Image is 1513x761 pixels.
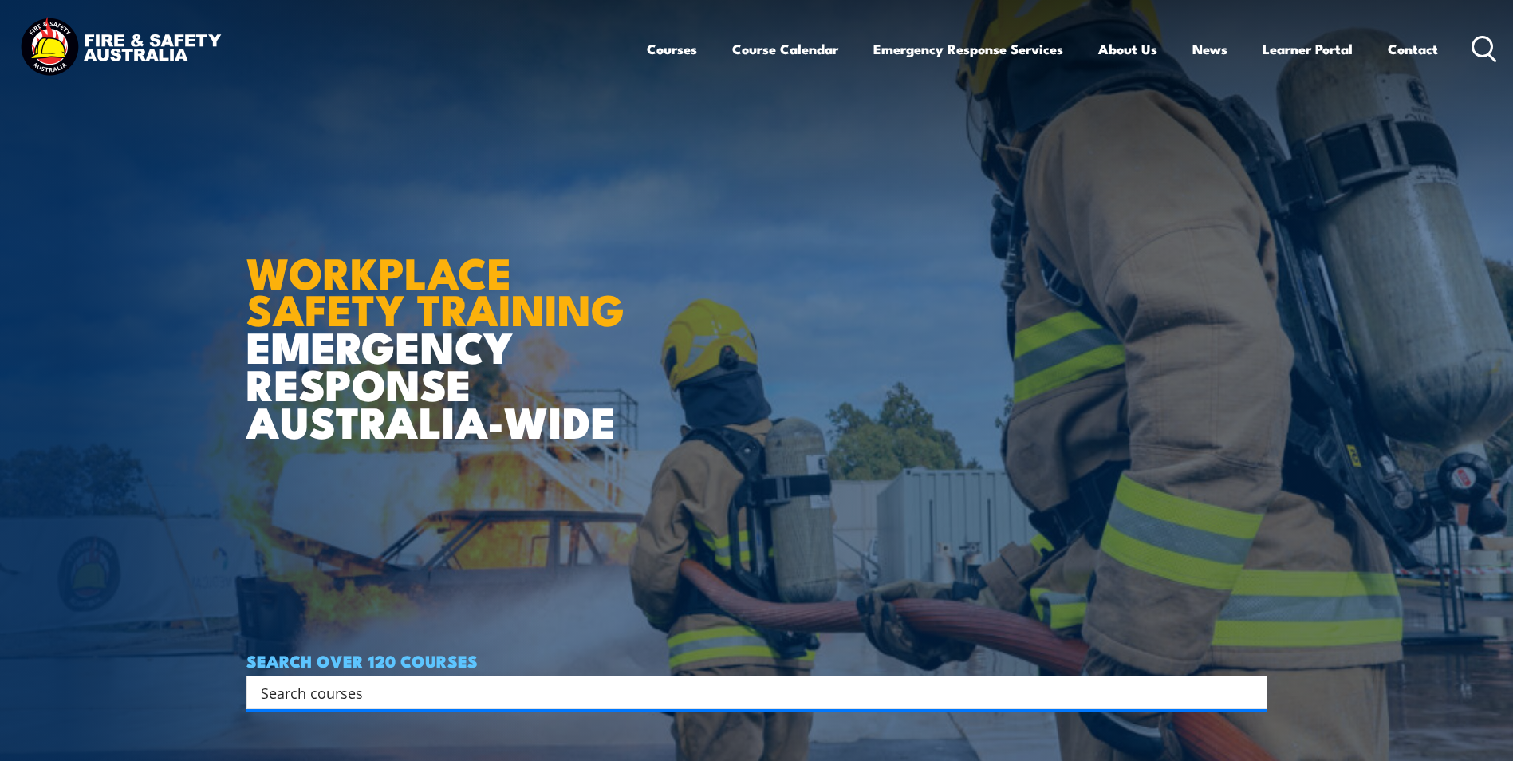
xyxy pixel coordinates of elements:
a: Course Calendar [732,28,838,70]
a: Learner Portal [1263,28,1353,70]
a: Emergency Response Services [873,28,1063,70]
form: Search form [264,681,1235,704]
input: Search input [261,680,1232,704]
a: Courses [647,28,697,70]
a: About Us [1098,28,1157,70]
a: News [1192,28,1227,70]
h4: SEARCH OVER 120 COURSES [246,652,1267,669]
a: Contact [1388,28,1438,70]
strong: WORKPLACE SAFETY TRAINING [246,238,625,341]
h1: EMERGENCY RESPONSE AUSTRALIA-WIDE [246,213,636,440]
button: Search magnifier button [1239,681,1262,704]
